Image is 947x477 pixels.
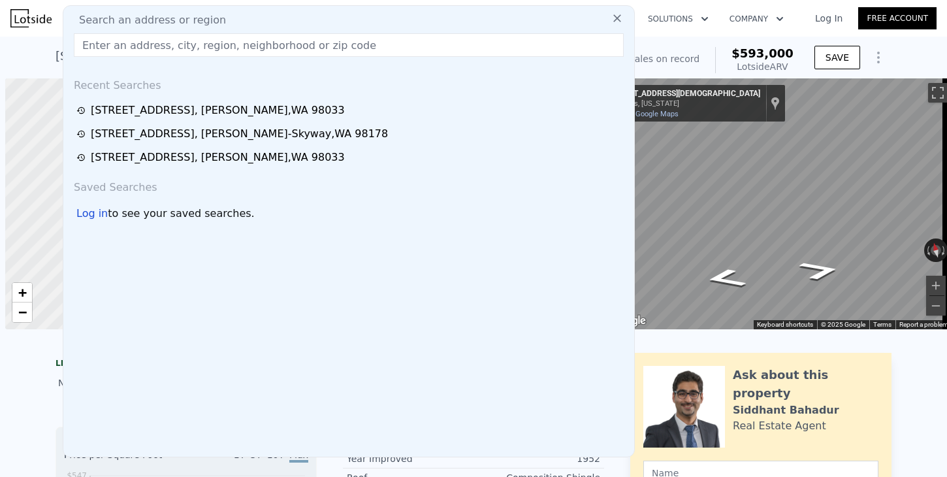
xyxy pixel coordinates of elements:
div: Price per Square Foot [64,448,186,469]
span: $593,000 [731,46,794,60]
div: [STREET_ADDRESS][DEMOGRAPHIC_DATA] , [PERSON_NAME] , WA 98026 [56,47,479,65]
button: Zoom out [926,296,946,316]
button: Rotate counterclockwise [924,238,931,262]
img: Lotside [10,9,52,27]
button: Reset the view [928,238,944,263]
a: [STREET_ADDRESS], [PERSON_NAME]-Skyway,WA 98178 [76,126,625,142]
a: [STREET_ADDRESS], [PERSON_NAME],WA 98033 [76,150,625,165]
span: © 2025 Google [821,321,865,328]
a: View on Google Maps [608,110,679,118]
div: Siddhant Bahadur [733,403,839,418]
a: Zoom in [12,283,32,303]
div: Saved Searches [69,169,629,201]
button: Solutions [637,7,719,31]
div: Ask about this property [733,366,878,403]
button: Company [719,7,794,31]
button: Show Options [865,44,891,71]
div: [STREET_ADDRESS] , [PERSON_NAME] , WA 98033 [91,150,345,165]
div: [STREET_ADDRESS] , [PERSON_NAME]-Skyway , WA 98178 [91,126,388,142]
span: − [18,304,27,320]
div: Year Improved [347,452,473,465]
path: Go East, 236th St SW [782,256,859,285]
div: [STREET_ADDRESS] , [PERSON_NAME] , WA 98033 [91,103,345,118]
a: Zoom out [12,303,32,322]
button: SAVE [814,46,860,69]
div: Real Estate Agent [733,418,826,434]
a: [STREET_ADDRESS], [PERSON_NAME],WA 98033 [76,103,625,118]
div: Log in [76,206,108,222]
span: Search an address or region [69,12,226,28]
a: Log In [799,12,858,25]
div: Recent Searches [69,67,629,99]
div: [STREET_ADDRESS][DEMOGRAPHIC_DATA] [608,89,760,99]
div: Lotside ARV [731,60,794,73]
div: Edmonds, [US_STATE] [608,99,760,108]
input: Enter an address, city, region, neighborhood or zip code [74,33,624,57]
div: No sales history record for this property. [56,371,317,395]
a: Free Account [858,7,937,29]
a: Show location on map [771,96,780,110]
div: 1952 [473,452,600,465]
button: Zoom in [926,276,946,295]
button: Keyboard shortcuts [757,320,813,329]
path: Go West, 236th St SW [687,264,764,293]
span: to see your saved searches. [108,206,254,222]
div: LISTING & SALE HISTORY [56,358,317,371]
a: Terms [873,321,891,328]
span: + [18,284,27,301]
